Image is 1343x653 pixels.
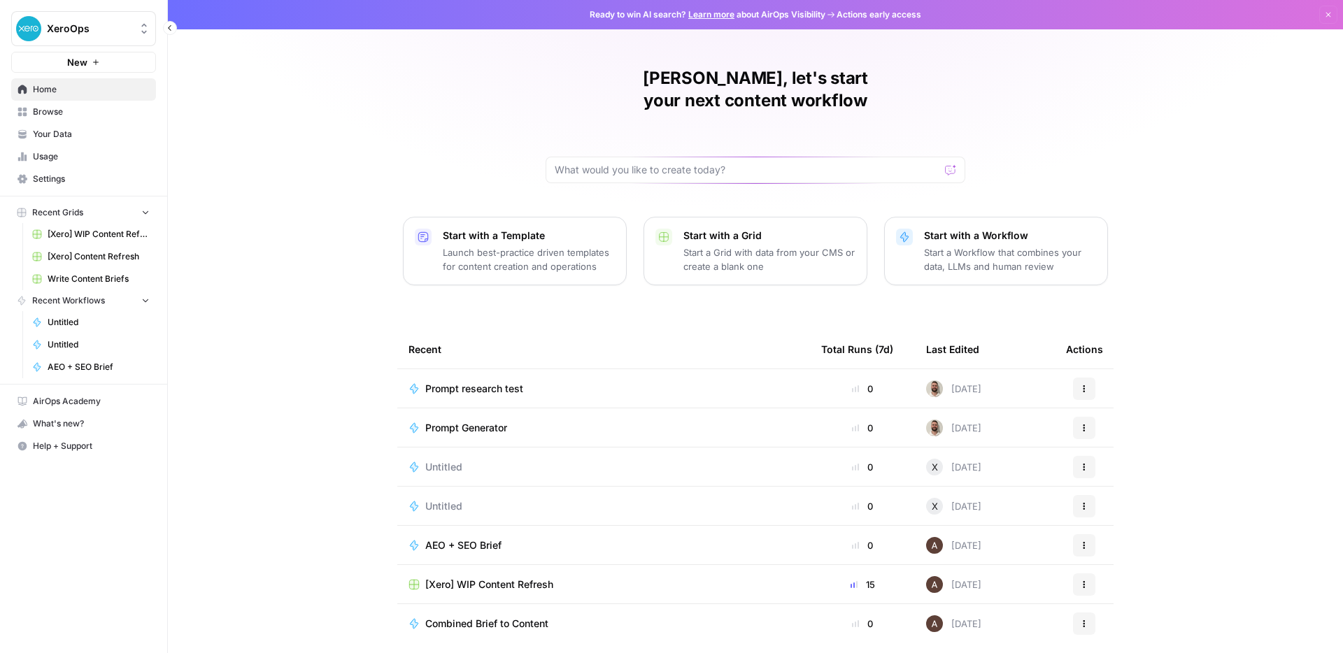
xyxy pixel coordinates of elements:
[425,617,548,631] span: Combined Brief to Content
[11,52,156,73] button: New
[26,333,156,356] a: Untitled
[33,128,150,141] span: Your Data
[11,145,156,168] a: Usage
[683,245,855,273] p: Start a Grid with data from your CMS or create a blank one
[12,413,155,434] div: What's new?
[821,382,904,396] div: 0
[408,421,799,435] a: Prompt Generator
[644,217,867,285] button: Start with a GridStart a Grid with data from your CMS or create a blank one
[11,11,156,46] button: Workspace: XeroOps
[48,273,150,285] span: Write Content Briefs
[932,460,938,474] span: X
[11,390,156,412] a: AirOps Academy
[26,356,156,378] a: AEO + SEO Brief
[408,330,799,368] div: Recent
[408,460,799,474] a: Untitled
[884,217,1108,285] button: Start with a WorkflowStart a Workflow that combines your data, LLMs and human review
[33,83,150,96] span: Home
[425,577,553,591] span: [Xero] WIP Content Refresh
[11,123,156,145] a: Your Data
[683,229,855,243] p: Start with a Grid
[555,163,939,177] input: What would you like to create today?
[926,537,943,554] img: wtbmvrjo3qvncyiyitl6zoukl9gz
[32,206,83,219] span: Recent Grids
[11,202,156,223] button: Recent Grids
[48,338,150,351] span: Untitled
[33,440,150,452] span: Help + Support
[926,615,981,632] div: [DATE]
[26,223,156,245] a: [Xero] WIP Content Refresh
[408,617,799,631] a: Combined Brief to Content
[924,245,1096,273] p: Start a Workflow that combines your data, LLMs and human review
[33,106,150,118] span: Browse
[425,499,462,513] span: Untitled
[408,382,799,396] a: Prompt research test
[26,245,156,268] a: [Xero] Content Refresh
[11,78,156,101] a: Home
[11,168,156,190] a: Settings
[821,460,904,474] div: 0
[67,55,87,69] span: New
[33,173,150,185] span: Settings
[932,499,938,513] span: X
[32,294,105,307] span: Recent Workflows
[48,316,150,329] span: Untitled
[48,228,150,241] span: [Xero] WIP Content Refresh
[425,382,523,396] span: Prompt research test
[821,330,893,368] div: Total Runs (7d)
[924,229,1096,243] p: Start with a Workflow
[48,361,150,373] span: AEO + SEO Brief
[926,419,981,436] div: [DATE]
[926,419,943,436] img: zb84x8s0occuvl3br2ttumd0rm88
[408,577,799,591] a: [Xero] WIP Content Refresh
[926,576,981,593] div: [DATE]
[821,538,904,552] div: 0
[33,395,150,408] span: AirOps Academy
[821,421,904,435] div: 0
[926,380,943,397] img: zb84x8s0occuvl3br2ttumd0rm88
[26,268,156,290] a: Write Content Briefs
[821,617,904,631] div: 0
[926,615,943,632] img: wtbmvrjo3qvncyiyitl6zoukl9gz
[926,537,981,554] div: [DATE]
[926,576,943,593] img: wtbmvrjo3qvncyiyitl6zoukl9gz
[425,538,502,552] span: AEO + SEO Brief
[408,499,799,513] a: Untitled
[546,67,965,112] h1: [PERSON_NAME], let's start your next content workflow
[443,245,615,273] p: Launch best-practice driven templates for content creation and operations
[408,538,799,552] a: AEO + SEO Brief
[48,250,150,263] span: [Xero] Content Refresh
[821,577,904,591] div: 15
[403,217,627,285] button: Start with a TemplateLaunch best-practice driven templates for content creation and operations
[11,412,156,435] button: What's new?
[16,16,41,41] img: XeroOps Logo
[821,499,904,513] div: 0
[926,380,981,397] div: [DATE]
[425,460,462,474] span: Untitled
[47,22,132,36] span: XeroOps
[688,9,734,20] a: Learn more
[443,229,615,243] p: Start with a Template
[926,498,981,515] div: [DATE]
[11,101,156,123] a: Browse
[837,8,921,21] span: Actions early access
[590,8,825,21] span: Ready to win AI search? about AirOps Visibility
[926,459,981,475] div: [DATE]
[26,311,156,333] a: Untitled
[33,150,150,163] span: Usage
[926,330,979,368] div: Last Edited
[425,421,507,435] span: Prompt Generator
[1066,330,1103,368] div: Actions
[11,435,156,457] button: Help + Support
[11,290,156,311] button: Recent Workflows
